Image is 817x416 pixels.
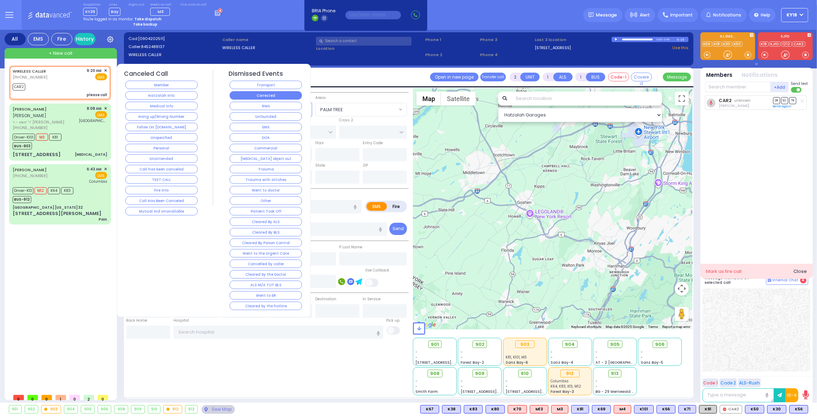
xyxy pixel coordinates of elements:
button: Went to doctor [230,186,302,194]
button: DOA [230,133,302,142]
button: Member [125,81,198,89]
span: You're logged in as monitor. [83,16,133,22]
div: BLS [420,405,439,414]
div: 912 [560,370,580,377]
span: - [596,378,598,384]
label: Use Callback [365,268,389,273]
input: Search hospital [173,326,383,339]
div: [MEDICAL_DATA] [75,152,107,157]
span: 901 [431,341,439,348]
span: 0 [70,395,80,400]
span: 0 [27,395,38,400]
span: Columbia [551,378,568,384]
label: Fire units on call [180,3,207,7]
span: PALM TREE [320,106,343,113]
span: ר' זושא - ר' [PERSON_NAME] [13,119,77,125]
a: Open in new page [430,73,479,81]
button: Went to ER [230,291,302,300]
button: Show street map [416,92,441,106]
img: message.svg [588,12,594,18]
span: - [461,384,463,389]
button: Patient Took Off [230,207,302,215]
label: Lines [109,3,120,7]
label: ZIP [363,163,368,168]
span: K64 [48,187,60,194]
span: - [506,378,508,384]
label: WIRELESS CALLER [129,52,220,58]
span: KY18 [787,12,797,18]
span: - [551,355,553,360]
div: please call [87,92,107,98]
span: - [551,349,553,355]
span: M12 [34,187,47,194]
button: Call has been canceled [125,165,198,173]
a: History [74,33,95,45]
button: Unfounded [230,112,302,121]
button: 10-4 [785,388,798,402]
div: Close [793,268,807,275]
span: Sanz Bay-5 [641,360,663,365]
label: Last 3 location [535,37,612,43]
button: ALS [553,73,573,81]
div: ALS [530,405,548,414]
div: M13 [530,405,548,414]
a: CAR2 [792,41,805,47]
a: [PERSON_NAME] [13,106,47,112]
label: Cross 2 [339,118,353,123]
label: Location [316,46,423,52]
button: Unspecified [125,133,198,142]
button: Cleared by the hotline [230,302,302,310]
span: 909 [475,370,485,377]
button: Cancelled by caller [230,260,302,268]
label: Cad: [129,36,220,42]
button: Cleared By ALS [230,217,302,226]
a: Use this [672,45,688,51]
span: [STREET_ADDRESS][PERSON_NAME] [506,389,572,394]
span: - [461,355,463,360]
span: 1 [55,395,66,400]
div: 904 [64,405,78,413]
div: 0:45 [664,35,670,43]
button: Unattended [125,154,198,163]
span: M3 [158,9,164,14]
button: ALS-Rush [738,378,761,387]
div: All [5,33,26,45]
button: Went to the Urgent Care [230,249,302,257]
span: 906 [655,341,665,348]
button: Transfer call [480,73,506,81]
label: State [315,163,325,168]
span: Message [596,12,617,19]
button: [MEDICAL_DATA] object out [230,154,302,163]
div: K70 [508,405,527,414]
button: Members [706,71,733,79]
span: [PHONE_NUMBER] [13,173,47,179]
div: 912 [164,405,182,413]
div: K81 [571,405,589,414]
button: Hatzalah Info [125,91,198,100]
span: [STREET_ADDRESS][PERSON_NAME] [461,389,527,394]
label: WIRELESS CALLER [222,45,314,51]
div: 910 [148,405,160,413]
div: [STREET_ADDRESS][PERSON_NAME] [13,210,101,217]
div: / [662,35,664,43]
span: Forest Bay-2 [461,360,484,365]
span: 902 [475,341,485,348]
span: 8452488137 [141,44,164,49]
a: K18 [713,41,722,47]
span: Notifications [713,12,741,18]
input: Search location [512,92,662,106]
div: K91 [699,405,717,414]
span: - [461,378,463,384]
span: ✕ [104,166,107,172]
span: 0 [41,395,52,400]
span: AT - 2 [GEOGRAPHIC_DATA] [596,360,648,365]
span: - [596,355,598,360]
h5: Message members on selected call [705,276,766,285]
div: BLS [745,405,764,414]
span: Phone 3 [480,37,532,43]
span: Internal Chat [773,278,799,283]
button: Transport [230,81,302,89]
button: TEST CALL [125,175,198,184]
button: Drag Pegman onto the map to open Street View [675,307,689,321]
button: Other [230,196,302,205]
